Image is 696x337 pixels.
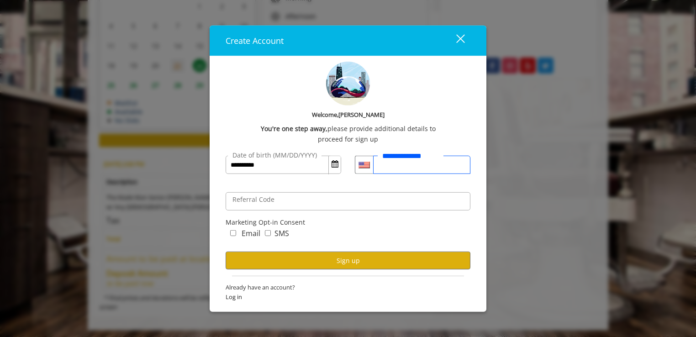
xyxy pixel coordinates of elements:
label: Date of birth (MM/DD/YYYY) [228,150,322,160]
input: marketing_sms_concern [265,230,271,236]
img: profile-pic [326,61,370,105]
span: Create Account [226,35,284,46]
div: Marketing Opt-in Consent [226,217,470,227]
input: ReferralCode [226,192,470,211]
button: Open Calendar [329,156,341,172]
b: Welcome,[PERSON_NAME] [312,110,385,119]
input: DateOfBirth [226,156,341,174]
b: You're one step away, [261,124,327,134]
div: please provide additional details to [226,124,470,134]
input: marketing_email_concern [230,230,236,236]
label: Email [242,227,260,239]
button: close dialog [439,31,470,50]
span: Already have an account? [226,283,470,292]
label: SMS [274,227,289,239]
div: proceed for sign up [226,134,470,144]
label: Referral Code [228,195,279,205]
button: Sign up [226,252,470,269]
span: Log in [226,292,470,302]
div: close dialog [446,34,464,47]
div: Country [355,156,373,174]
